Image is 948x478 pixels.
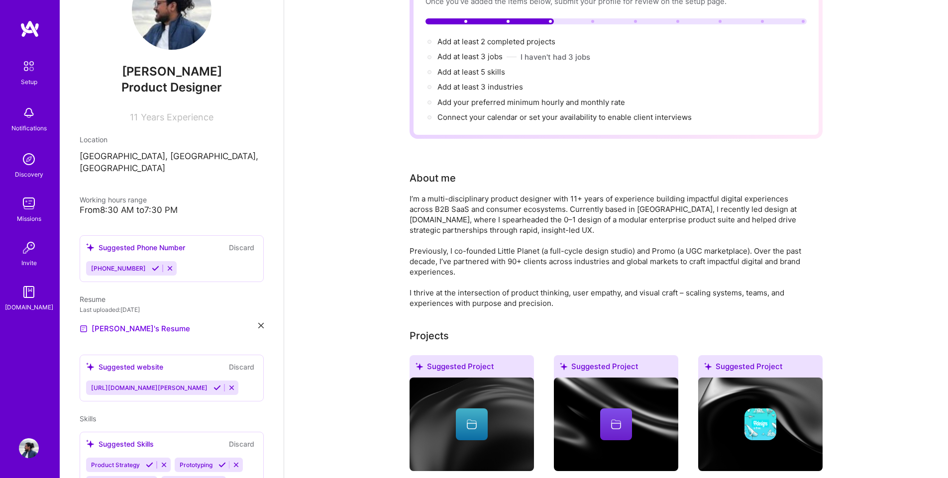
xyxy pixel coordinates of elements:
[560,363,567,370] i: icon SuggestedTeams
[80,295,105,303] span: Resume
[141,112,213,122] span: Years Experience
[19,193,39,213] img: teamwork
[226,361,257,373] button: Discard
[213,384,221,391] i: Accept
[130,112,138,122] span: 11
[80,205,264,215] div: From 8:30 AM to 7:30 PM
[416,363,423,370] i: icon SuggestedTeams
[80,414,96,423] span: Skills
[11,123,47,133] div: Notifications
[80,151,264,175] p: [GEOGRAPHIC_DATA], [GEOGRAPHIC_DATA], [GEOGRAPHIC_DATA]
[146,461,153,469] i: Accept
[698,378,823,471] img: cover
[152,265,159,272] i: Accept
[80,134,264,145] div: Location
[437,97,625,107] span: Add your preferred minimum hourly and monthly rate
[410,328,449,343] div: Projects
[744,408,776,440] img: Company logo
[18,56,39,77] img: setup
[437,112,692,122] span: Connect your calendar or set your availability to enable client interviews
[437,52,503,61] span: Add at least 3 jobs
[19,282,39,302] img: guide book
[160,461,168,469] i: Reject
[86,363,95,371] i: icon SuggestedTeams
[21,77,37,87] div: Setup
[5,302,53,312] div: [DOMAIN_NAME]
[80,64,264,79] span: [PERSON_NAME]
[437,37,555,46] span: Add at least 2 completed projects
[91,461,140,469] span: Product Strategy
[410,193,808,308] div: I’m a multi-disciplinary product designer with 11+ years of experience building impactful digital...
[19,103,39,123] img: bell
[258,323,264,328] i: icon Close
[80,195,147,204] span: Working hours range
[121,80,222,95] span: Product Designer
[410,378,534,471] img: cover
[166,265,174,272] i: Reject
[19,238,39,258] img: Invite
[228,384,235,391] i: Reject
[20,20,40,38] img: logo
[17,213,41,224] div: Missions
[218,461,226,469] i: Accept
[80,325,88,333] img: Resume
[180,461,212,469] span: Prototyping
[86,362,163,372] div: Suggested website
[437,67,505,77] span: Add at least 5 skills
[410,171,456,186] div: About me
[80,304,264,315] div: Last uploaded: [DATE]
[226,242,257,253] button: Discard
[554,378,678,471] img: cover
[80,323,190,335] a: [PERSON_NAME]'s Resume
[232,461,240,469] i: Reject
[19,438,39,458] img: User Avatar
[704,363,712,370] i: icon SuggestedTeams
[410,328,449,343] div: Add projects you've worked on
[91,265,146,272] span: [PHONE_NUMBER]
[86,440,95,448] i: icon SuggestedTeams
[15,169,43,180] div: Discovery
[19,149,39,169] img: discovery
[21,258,37,268] div: Invite
[86,242,185,253] div: Suggested Phone Number
[554,355,678,382] div: Suggested Project
[16,438,41,458] a: User Avatar
[86,439,154,449] div: Suggested Skills
[521,52,590,62] button: I haven't had 3 jobs
[86,243,95,252] i: icon SuggestedTeams
[91,384,208,391] span: [URL][DOMAIN_NAME][PERSON_NAME]
[698,355,823,382] div: Suggested Project
[437,82,523,92] span: Add at least 3 industries
[410,355,534,382] div: Suggested Project
[226,438,257,450] button: Discard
